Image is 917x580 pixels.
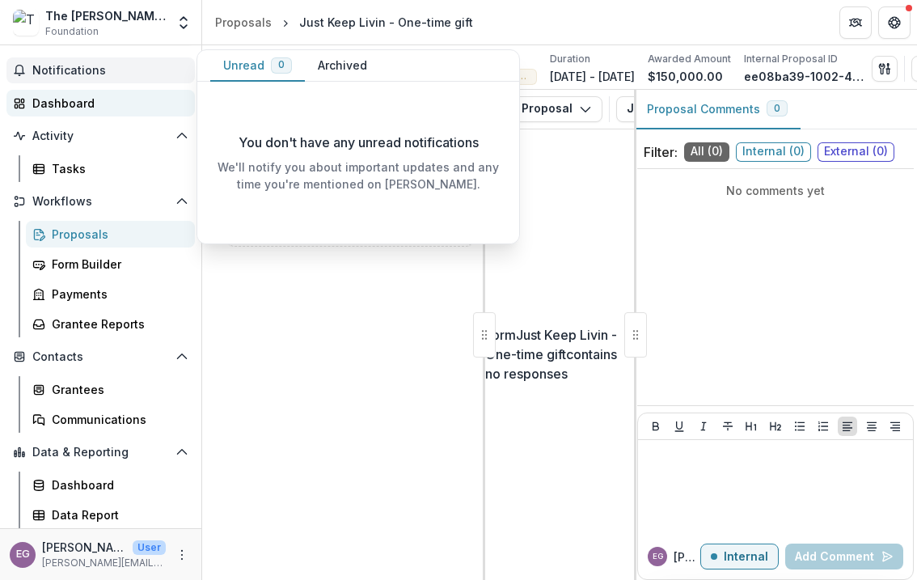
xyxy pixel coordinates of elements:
[6,90,195,116] a: Dashboard
[862,417,881,436] button: Align Center
[26,221,195,248] a: Proposals
[700,544,779,569] button: Internal
[52,226,182,243] div: Proposals
[744,68,865,85] p: ee08ba39-1002-4cf1-a1b8-ed1edd348255
[52,506,182,523] div: Data Report
[239,133,479,152] p: You don't have any unread notifications
[26,502,195,528] a: Data Report
[644,182,907,199] p: No comments yet
[26,155,195,182] a: Tasks
[299,14,473,31] div: Just Keep Livin - One-time gift
[736,142,811,162] span: Internal ( 0 )
[634,90,801,129] button: Proposal Comments
[485,325,634,383] p: Form Just Keep Livin - One-time gift contains no responses
[172,545,192,565] button: More
[6,439,195,465] button: Open Data & Reporting
[42,539,126,556] p: [PERSON_NAME]
[32,195,169,209] span: Workflows
[32,446,169,459] span: Data & Reporting
[52,476,182,493] div: Dashboard
[52,411,182,428] div: Communications
[6,57,195,83] button: Notifications
[26,251,195,277] a: Form Builder
[32,129,169,143] span: Activity
[32,350,169,364] span: Contacts
[6,344,195,370] button: Open Contacts
[26,311,195,337] a: Grantee Reports
[648,68,723,85] p: $150,000.00
[492,96,602,122] button: Proposal
[644,142,678,162] p: Filter:
[684,142,729,162] span: All ( 0 )
[885,417,905,436] button: Align Right
[305,50,380,82] button: Archived
[616,96,851,122] button: Just Keep Livin - One-time gift
[26,281,195,307] a: Payments
[774,103,780,114] span: 0
[550,52,590,66] p: Duration
[52,315,182,332] div: Grantee Reports
[210,50,305,82] button: Unread
[42,556,166,570] p: [PERSON_NAME][EMAIL_ADDRESS][DOMAIN_NAME]
[718,417,737,436] button: Strike
[790,417,809,436] button: Bullet List
[813,417,833,436] button: Ordered List
[209,11,278,34] a: Proposals
[742,417,761,436] button: Heading 1
[744,52,838,66] p: Internal Proposal ID
[52,160,182,177] div: Tasks
[52,381,182,398] div: Grantees
[818,142,894,162] span: External ( 0 )
[694,417,713,436] button: Italicize
[674,548,700,565] p: [PERSON_NAME]
[215,14,272,31] div: Proposals
[512,70,530,82] span: K-12
[550,68,635,85] p: [DATE] - [DATE]
[172,6,195,39] button: Open entity switcher
[878,6,911,39] button: Get Help
[26,406,195,433] a: Communications
[653,552,663,561] div: Eleanor Green
[648,52,731,66] p: Awarded Amount
[16,549,30,560] div: Eleanor Green
[26,472,195,498] a: Dashboard
[724,550,768,564] p: Internal
[133,540,166,555] p: User
[13,10,39,36] img: The Chuck Lorre Family Foundation
[838,417,857,436] button: Align Left
[210,159,506,193] p: We'll notify you about important updates and any time you're mentioned on [PERSON_NAME].
[32,95,182,112] div: Dashboard
[670,417,689,436] button: Underline
[45,7,166,24] div: The [PERSON_NAME] Family Foundation
[45,24,99,39] span: Foundation
[52,256,182,273] div: Form Builder
[646,417,666,436] button: Bold
[785,544,903,569] button: Add Comment
[6,123,195,149] button: Open Activity
[766,417,785,436] button: Heading 2
[278,59,285,70] span: 0
[32,64,188,78] span: Notifications
[52,286,182,303] div: Payments
[839,6,872,39] button: Partners
[26,376,195,403] a: Grantees
[6,188,195,214] button: Open Workflows
[209,11,480,34] nav: breadcrumb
